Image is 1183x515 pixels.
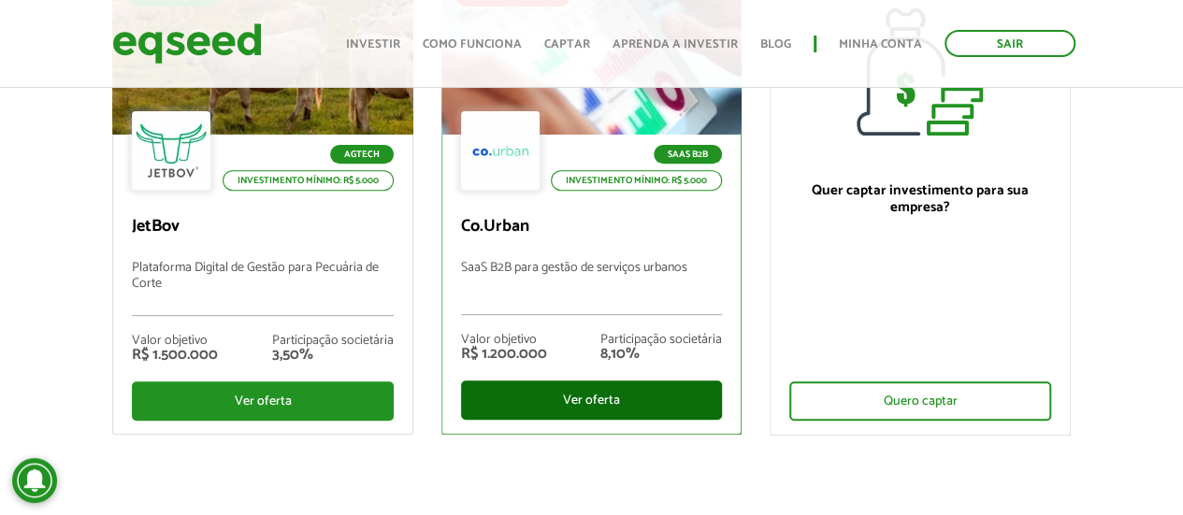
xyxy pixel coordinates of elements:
[132,261,393,316] p: Plataforma Digital de Gestão para Pecuária de Corte
[423,38,522,50] a: Como funciona
[551,170,722,191] p: Investimento mínimo: R$ 5.000
[600,347,722,362] div: 8,10%
[461,334,547,347] div: Valor objetivo
[789,182,1050,216] p: Quer captar investimento para sua empresa?
[461,380,722,420] div: Ver oferta
[272,335,394,348] div: Participação societária
[132,348,218,363] div: R$ 1.500.000
[330,145,394,164] p: Agtech
[613,38,738,50] a: Aprenda a investir
[132,217,393,237] p: JetBov
[945,30,1075,57] a: Sair
[132,335,218,348] div: Valor objetivo
[223,170,394,191] p: Investimento mínimo: R$ 5.000
[600,334,722,347] div: Participação societária
[789,381,1050,421] div: Quero captar
[461,261,722,315] p: SaaS B2B para gestão de serviços urbanos
[544,38,590,50] a: Captar
[461,347,547,362] div: R$ 1.200.000
[346,38,400,50] a: Investir
[839,38,922,50] a: Minha conta
[272,348,394,363] div: 3,50%
[112,19,262,68] img: EqSeed
[760,38,791,50] a: Blog
[132,381,393,421] div: Ver oferta
[654,145,722,164] p: SaaS B2B
[461,217,722,237] p: Co.Urban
